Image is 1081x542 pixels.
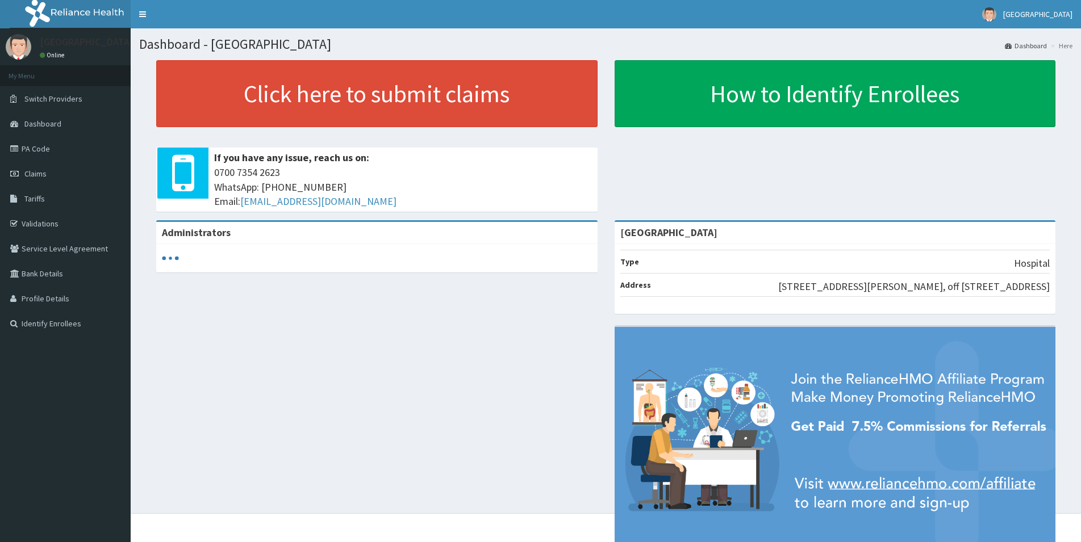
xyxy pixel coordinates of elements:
[1048,41,1072,51] li: Here
[24,94,82,104] span: Switch Providers
[1003,9,1072,19] span: [GEOGRAPHIC_DATA]
[40,51,67,59] a: Online
[615,60,1056,127] a: How to Identify Enrollees
[24,119,61,129] span: Dashboard
[162,250,179,267] svg: audio-loading
[214,151,369,164] b: If you have any issue, reach us on:
[162,226,231,239] b: Administrators
[1005,41,1047,51] a: Dashboard
[1014,256,1050,271] p: Hospital
[24,169,47,179] span: Claims
[620,280,651,290] b: Address
[620,257,639,267] b: Type
[240,195,396,208] a: [EMAIL_ADDRESS][DOMAIN_NAME]
[139,37,1072,52] h1: Dashboard - [GEOGRAPHIC_DATA]
[6,34,31,60] img: User Image
[156,60,598,127] a: Click here to submit claims
[40,37,133,47] p: [GEOGRAPHIC_DATA]
[982,7,996,22] img: User Image
[214,165,592,209] span: 0700 7354 2623 WhatsApp: [PHONE_NUMBER] Email:
[620,226,717,239] strong: [GEOGRAPHIC_DATA]
[778,279,1050,294] p: [STREET_ADDRESS][PERSON_NAME], off [STREET_ADDRESS]
[24,194,45,204] span: Tariffs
